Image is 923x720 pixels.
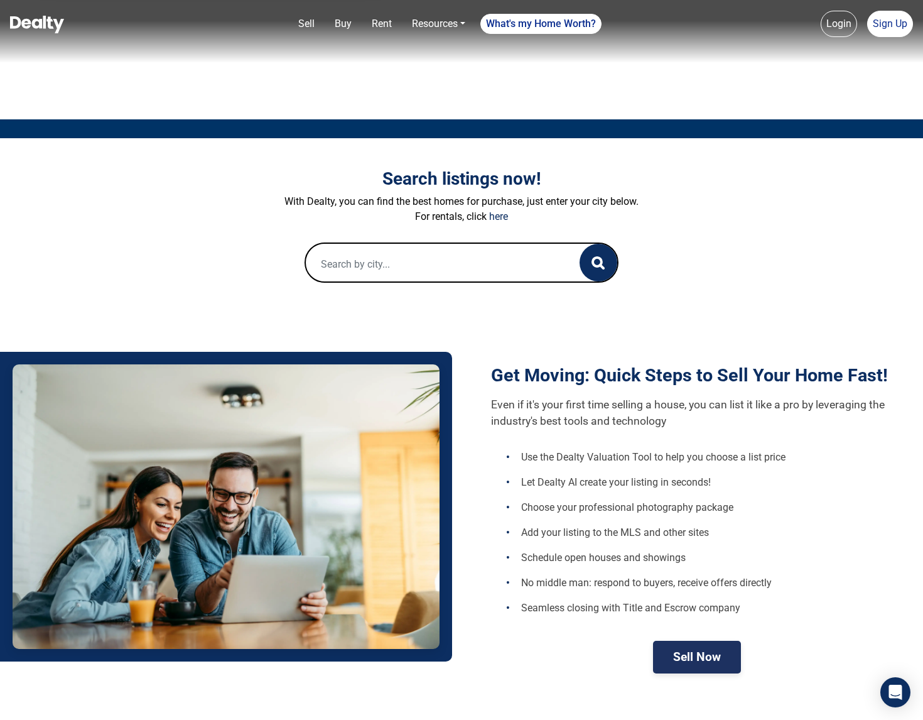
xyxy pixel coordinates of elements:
[10,16,64,33] img: Dealty - Buy, Sell & Rent Homes
[330,11,357,36] a: Buy
[506,495,903,520] li: Choose your professional photography package
[506,596,903,621] li: Seamless closing with Title and Escrow company
[306,244,554,284] input: Search by city...
[867,11,913,37] a: Sign Up
[506,570,903,596] li: No middle man: respond to buyers, receive offers directly
[506,445,903,470] li: Use the Dealty Valuation Tool to help you choose a list price
[653,641,741,674] button: Sell Now
[506,545,903,570] li: Schedule open houses and showings
[113,168,810,190] h3: Search listings now!
[880,677,910,707] div: Open Intercom Messenger
[6,682,44,720] iframe: BigID CMP Widget
[113,194,810,209] p: With Dealty, you can find the best homes for purchase, just enter your city below.
[293,11,320,36] a: Sell
[489,210,508,222] a: here
[491,364,903,386] h1: Get Moving: Quick Steps to Sell Your Home Fast!
[13,364,440,649] img: Couple looking at laptop
[407,11,470,36] a: Resources
[367,11,397,36] a: Rent
[113,209,810,224] p: For rentals, click
[821,11,857,37] a: Login
[491,396,903,430] p: Even if it's your first time selling a house, you can list it like a pro by leveraging the indust...
[506,520,903,545] li: Add your listing to the MLS and other sites
[480,14,602,34] a: What's my Home Worth?
[506,470,903,495] li: Let Dealty AI create your listing in seconds!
